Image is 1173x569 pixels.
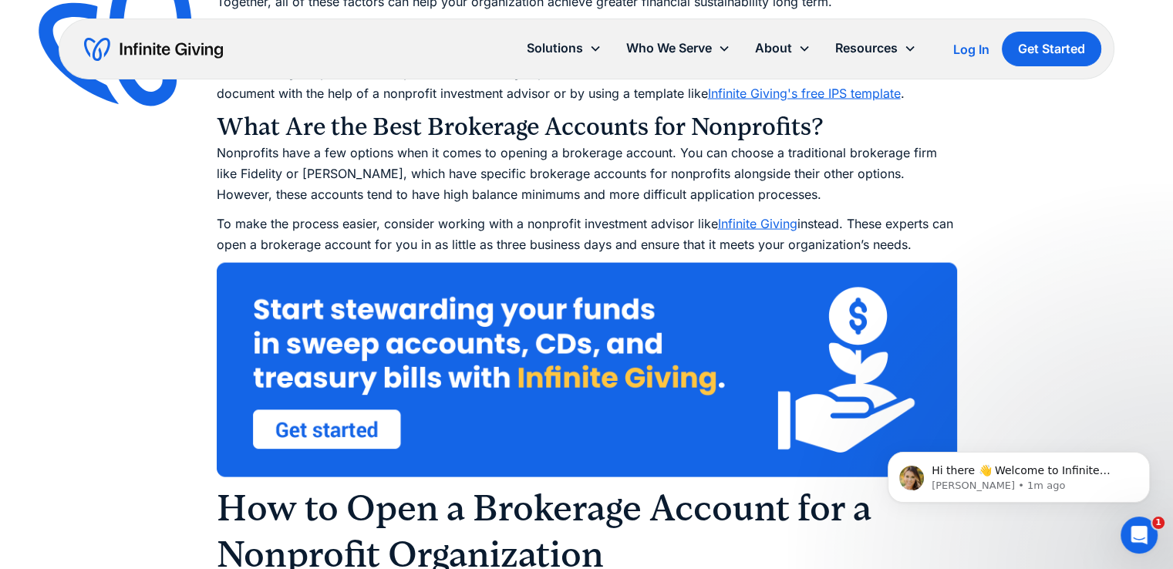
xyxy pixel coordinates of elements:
h3: What Are the Best Brokerage Accounts for Nonprofits? [217,112,957,143]
a: Infinite Giving [718,216,797,231]
p: Nonprofits have a few options when it comes to opening a brokerage account. You can choose a trad... [217,143,957,206]
a: home [84,37,223,62]
a: Infinite Giving's free IPS template [708,86,901,101]
div: Resources [823,32,929,65]
div: Resources [835,38,898,59]
iframe: Intercom live chat [1121,517,1158,554]
div: About [743,32,823,65]
div: About [755,38,792,59]
iframe: Intercom notifications message [865,419,1173,527]
img: Start stewarding your funds in sweep accounts, CDs, and treasury bills with Infinite Giving. Clic... [217,263,957,477]
div: Solutions [514,32,614,65]
a: Log In [953,40,989,59]
div: Log In [953,43,989,56]
div: Who We Serve [626,38,712,59]
a: Get Started [1002,32,1101,66]
span: 1 [1152,517,1165,529]
div: Who We Serve [614,32,743,65]
p: To make the process easier, consider working with a nonprofit investment advisor like instead. Th... [217,214,957,255]
div: Solutions [527,38,583,59]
